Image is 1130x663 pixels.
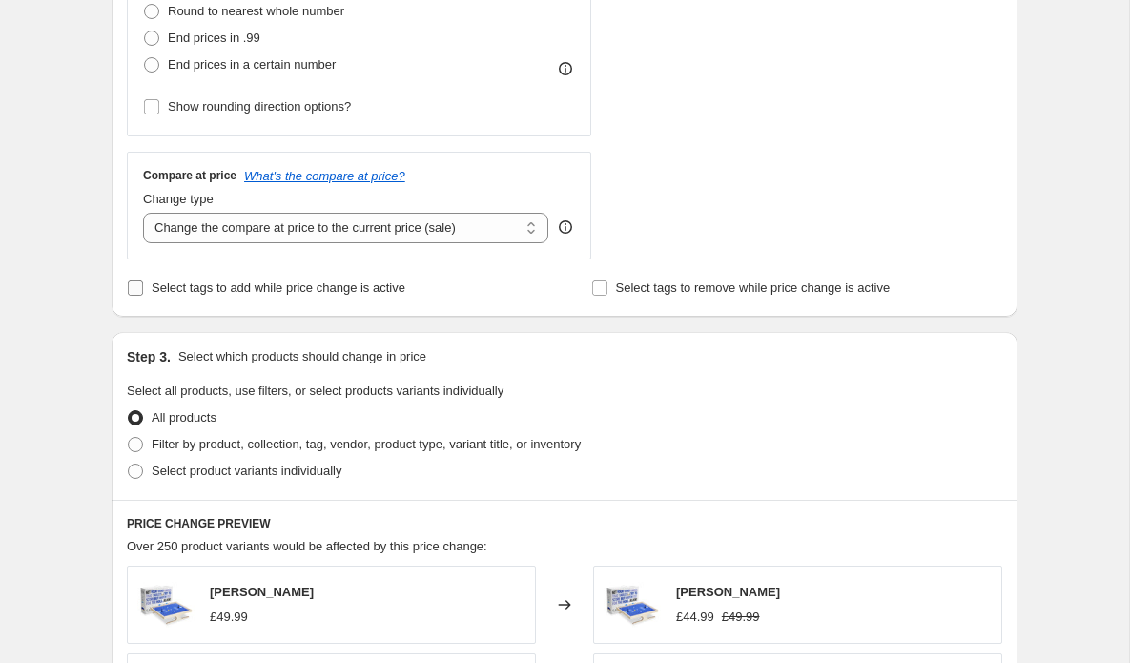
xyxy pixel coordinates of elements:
[178,347,426,366] p: Select which products should change in price
[168,57,336,72] span: End prices in a certain number
[152,280,405,295] span: Select tags to add while price change is active
[143,192,214,206] span: Change type
[127,539,487,553] span: Over 250 product variants would be affected by this price change:
[168,99,351,114] span: Show rounding direction options?
[616,280,891,295] span: Select tags to remove while price change is active
[210,608,248,627] div: £49.99
[722,608,760,627] strike: £49.99
[143,168,236,183] h3: Compare at price
[676,585,780,599] span: [PERSON_NAME]
[168,4,344,18] span: Round to nearest whole number
[152,410,216,425] span: All products
[152,464,341,478] span: Select product variants individually
[152,437,581,451] span: Filter by product, collection, tag, vendor, product type, variant title, or inventory
[210,585,314,599] span: [PERSON_NAME]
[168,31,260,45] span: End prices in .99
[604,576,661,633] img: 76770401_1_80x.jpg
[556,218,575,237] div: help
[244,169,405,183] button: What's the compare at price?
[127,383,503,398] span: Select all products, use filters, or select products variants individually
[137,576,195,633] img: 76770401_1_80x.jpg
[127,347,171,366] h2: Step 3.
[127,516,1002,531] h6: PRICE CHANGE PREVIEW
[676,608,714,627] div: £44.99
